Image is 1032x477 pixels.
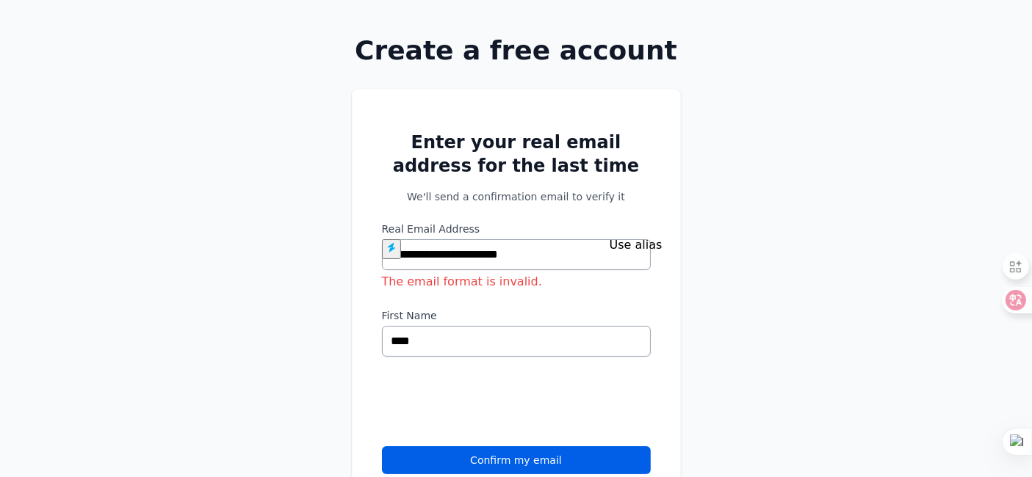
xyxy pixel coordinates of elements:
[382,446,651,474] button: Confirm my email
[382,189,651,204] p: We'll send a confirmation email to verify it
[382,374,605,432] iframe: reCAPTCHA
[382,308,651,323] label: First Name
[305,36,728,65] h1: Create a free account
[382,222,651,236] label: Real Email Address
[382,273,651,291] div: The email format is invalid.
[382,131,651,178] h2: Enter your real email address for the last time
